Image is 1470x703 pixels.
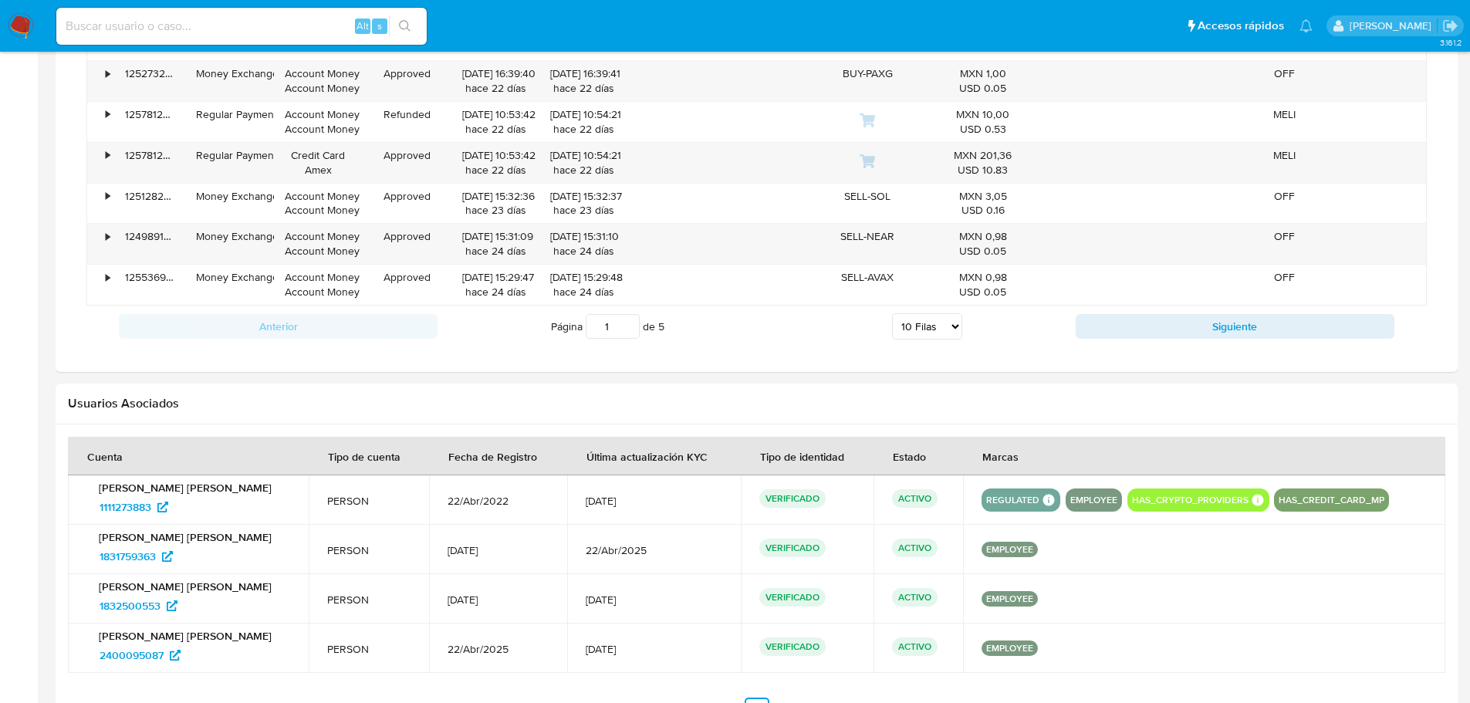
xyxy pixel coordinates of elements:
[1442,18,1458,34] a: Salir
[56,16,427,36] input: Buscar usuario o caso...
[389,15,421,37] button: search-icon
[1198,18,1284,34] span: Accesos rápidos
[1299,19,1313,32] a: Notificaciones
[377,19,382,33] span: s
[357,19,369,33] span: Alt
[68,396,1445,411] h2: Usuarios Asociados
[1350,19,1437,33] p: nicolas.tyrkiel@mercadolibre.com
[1440,36,1462,49] span: 3.161.2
